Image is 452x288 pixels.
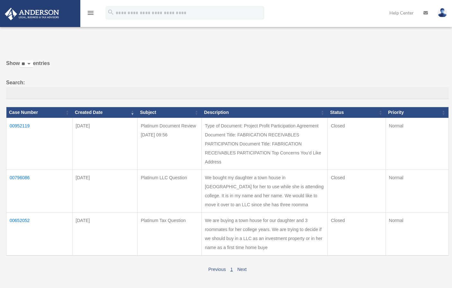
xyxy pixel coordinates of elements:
[201,118,327,170] td: Type of Document: Project Profit Participation Agreement Document Title: FABRICATION RECEIVABLES ...
[137,118,201,170] td: Platinum Document Review [DATE] 09:56
[6,87,449,99] input: Search:
[20,60,33,68] select: Showentries
[327,170,386,213] td: Closed
[87,11,94,17] a: menu
[386,107,448,118] th: Priority: activate to sort column ascending
[237,267,247,272] a: Next
[6,213,73,256] td: 00652052
[72,170,137,213] td: [DATE]
[6,118,73,170] td: 00952119
[386,170,448,213] td: Normal
[386,118,448,170] td: Normal
[6,78,449,99] label: Search:
[327,107,386,118] th: Status: activate to sort column ascending
[87,9,94,17] i: menu
[107,9,114,16] i: search
[6,59,449,74] label: Show entries
[438,8,447,17] img: User Pic
[72,118,137,170] td: [DATE]
[201,107,327,118] th: Description: activate to sort column ascending
[137,170,201,213] td: Platinum LLC Question
[72,213,137,256] td: [DATE]
[6,170,73,213] td: 00796086
[3,8,61,20] img: Anderson Advisors Platinum Portal
[201,170,327,213] td: We bought my daughter a town house in [GEOGRAPHIC_DATA] for her to use while she is attending col...
[72,107,137,118] th: Created Date: activate to sort column ascending
[327,118,386,170] td: Closed
[230,267,233,272] a: 1
[327,213,386,256] td: Closed
[208,267,226,272] a: Previous
[6,107,73,118] th: Case Number: activate to sort column ascending
[137,107,201,118] th: Subject: activate to sort column ascending
[201,213,327,256] td: We are buying a town house for our daughter and 3 roommates for her college years. We are trying ...
[386,213,448,256] td: Normal
[137,213,201,256] td: Platinum Tax Question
